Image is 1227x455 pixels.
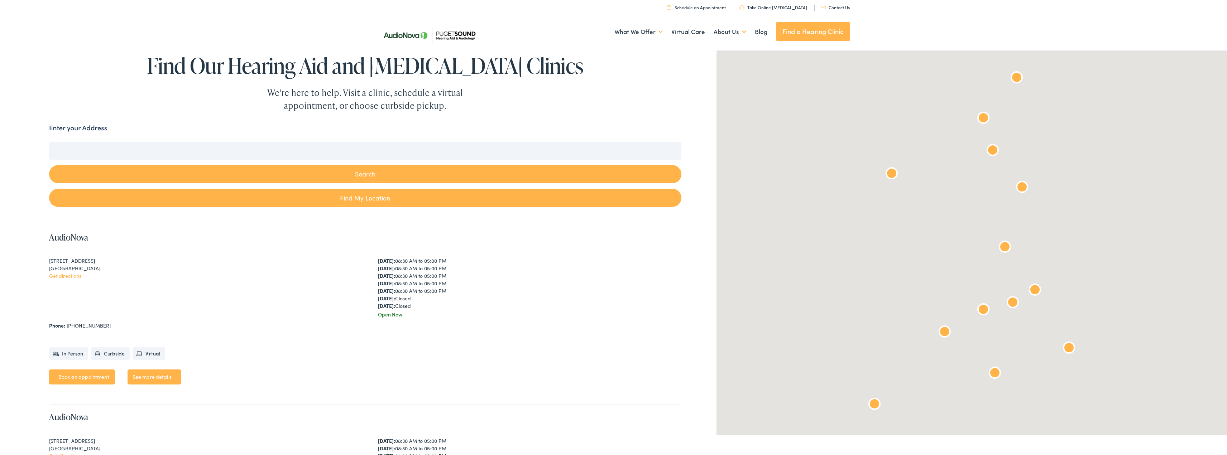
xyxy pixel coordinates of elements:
div: AudioNova [1001,292,1024,315]
a: Get directions [49,272,81,279]
div: AudioNova [933,321,956,344]
strong: [DATE]: [378,280,395,287]
a: AudioNova [49,411,88,423]
strong: [DATE]: [378,437,395,444]
div: We're here to help. Visit a clinic, schedule a virtual appointment, or choose curbside pickup. [250,86,480,112]
div: AudioNova [983,362,1006,385]
button: Search [49,165,681,183]
div: AudioNova [880,163,903,186]
div: AudioNova [1024,279,1046,302]
h1: Find Our Hearing Aid and [MEDICAL_DATA] Clinics [49,54,681,77]
a: Book an appointment [49,369,115,384]
a: [PHONE_NUMBER] [67,322,111,329]
div: AudioNova [981,140,1004,163]
a: Schedule an Appointment [667,4,726,10]
div: AudioNova [863,393,886,416]
strong: Phone: [49,322,65,329]
strong: [DATE]: [378,257,395,264]
div: [STREET_ADDRESS] [49,437,353,445]
input: Enter your address or zip code [49,142,681,160]
a: Find a Hearing Clinic [776,22,850,41]
a: What We Offer [614,19,663,45]
a: Contact Us [821,4,850,10]
strong: [DATE]: [378,302,395,309]
img: utility icon [667,5,671,10]
a: Virtual Care [671,19,705,45]
img: utility icon [739,5,744,10]
div: [GEOGRAPHIC_DATA] [49,265,353,272]
img: utility icon [821,6,826,9]
label: Enter your Address [49,123,107,133]
div: AudioNova [972,107,995,130]
li: Curbside [91,347,130,360]
div: Open Now [378,311,681,318]
a: Find My Location [49,189,681,207]
a: AudioNova [49,231,88,243]
div: [GEOGRAPHIC_DATA] [49,445,353,452]
a: See more details [128,369,181,384]
strong: [DATE]: [378,295,395,302]
strong: [DATE]: [378,287,395,294]
div: AudioNova [972,299,995,322]
strong: [DATE]: [378,272,395,279]
div: [STREET_ADDRESS] [49,257,353,265]
div: AudioNova [1058,337,1080,360]
strong: [DATE]: [378,445,395,452]
div: 08:30 AM to 05:00 PM 08:30 AM to 05:00 PM 08:30 AM to 05:00 PM 08:30 AM to 05:00 PM 08:30 AM to 0... [378,257,681,310]
a: About Us [714,19,746,45]
div: Puget Sound Hearing Aid &#038; Audiology by AudioNova [1005,67,1028,90]
li: Virtual [133,347,165,360]
div: AudioNova [993,236,1016,259]
strong: [DATE]: [378,265,395,272]
li: In Person [49,347,88,360]
a: Take Online [MEDICAL_DATA] [739,4,807,10]
div: AudioNova [1011,176,1034,199]
a: Blog [755,19,767,45]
